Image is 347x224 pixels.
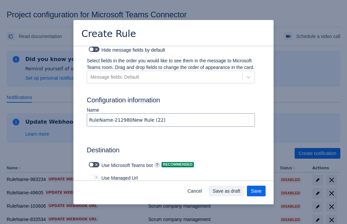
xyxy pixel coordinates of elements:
div: Use Microsoft Teams bot [87,160,153,169]
h3: Create Rule [81,28,136,41]
span: Save as draft [213,186,241,196]
div: Hide message fields by default [87,45,255,54]
p: Name [87,107,255,113]
input: Please enter the name of the rule here [87,114,255,126]
span: ? [154,162,160,168]
span: Save [251,186,262,196]
span: Recommended [161,163,194,166]
h3: Configuration information [87,96,260,107]
h3: Destination [87,146,255,157]
span: Cancel [188,186,202,196]
p: Select fields in the order you would like to see them in the message to Microsoft Teams room. Dra... [87,57,255,71]
button: Save [247,186,266,196]
div: Use Managed Url [87,173,250,182]
div: Message fields: Default [90,74,139,80]
button: Cancel [184,186,206,196]
button: Save as draft [209,186,245,196]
